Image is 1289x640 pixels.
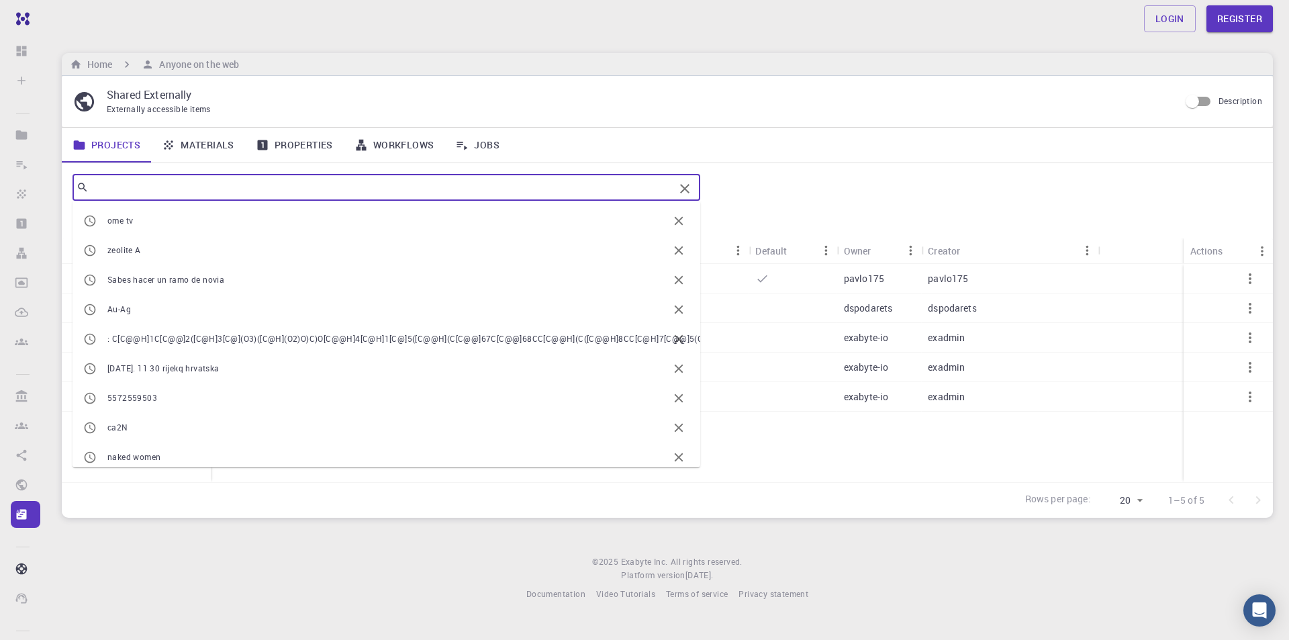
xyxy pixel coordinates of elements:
span: [DATE] . [685,569,714,580]
div: Creator [928,238,960,264]
button: Menu [900,240,921,261]
h6: Anyone on the web [154,57,239,72]
div: Actions [1184,238,1273,264]
a: Materials [151,128,245,163]
button: Columns [71,214,94,236]
p: exabyte-io [844,390,889,404]
button: Sort [960,240,982,261]
a: Register [1206,5,1273,32]
p: Rows per page: [1025,492,1091,508]
span: Video Tutorials [596,588,655,599]
span: All rights reserved. [671,555,743,569]
p: pavlo175 [844,272,884,285]
span: Exabyte Inc. [621,556,668,567]
a: Login [1144,5,1196,32]
span: Au-Ag [107,304,131,314]
button: Clear [674,178,696,199]
div: Actions [1190,238,1223,264]
div: 20 [1096,491,1147,510]
span: Sabes hacer un ramo de novia [107,274,224,285]
span: 5572559503 [107,392,157,403]
a: Documentation [526,588,585,601]
p: exadmin [928,390,965,404]
a: Terms of service [666,588,728,601]
span: naked women [107,451,160,462]
span: © 2025 [592,555,620,569]
a: Workflows [344,128,445,163]
p: Shared Externally [107,87,1169,103]
button: Menu [1251,240,1273,262]
img: logo [11,12,30,26]
a: Privacy statement [738,588,808,601]
p: pavlo175 [928,272,968,285]
p: exabyte-io [844,361,889,374]
a: Jobs [444,128,510,163]
p: exadmin [928,361,965,374]
a: Video Tutorials [596,588,655,601]
a: Exabyte Inc. [621,555,668,569]
span: ome tv [107,215,133,226]
p: dspodarets [844,302,893,315]
p: 1–5 of 5 [1168,494,1204,507]
a: Projects [62,128,151,163]
div: Open Intercom Messenger [1243,594,1276,627]
nav: breadcrumb [67,57,242,72]
div: Default [749,238,837,264]
span: [DATE]. 11 30 rijekq hrvatska [107,363,220,373]
span: : C[C@@H]1C[C@@]2([C@H]3[C@](O3)([C@H](O2)O)C)O[C@@H]4[C@H]1[C@]5([C@@H](C[C@@]67C[C@@]68CC[C@@H]... [107,333,958,344]
div: Jobs Active [642,238,749,264]
span: Platform version [621,569,685,582]
div: Creator [921,238,1098,264]
div: Owner [844,238,871,264]
span: Description [1219,95,1262,106]
button: Menu [727,240,749,261]
span: ca2N [107,422,128,432]
a: Properties [245,128,344,163]
div: Default [755,238,787,264]
span: zeolite A [107,244,141,255]
p: dspodarets [928,302,977,315]
span: Privacy statement [738,588,808,599]
button: Menu [1077,240,1098,261]
button: Menu [816,240,837,261]
span: Documentation [526,588,585,599]
div: Owner [837,238,921,264]
p: exabyte-io [844,331,889,345]
button: Sort [871,240,893,261]
a: [DATE]. [685,569,714,582]
h6: Home [82,57,112,72]
span: Terms of service [666,588,728,599]
p: exadmin [928,331,965,345]
span: Externally accessible items [107,103,211,114]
